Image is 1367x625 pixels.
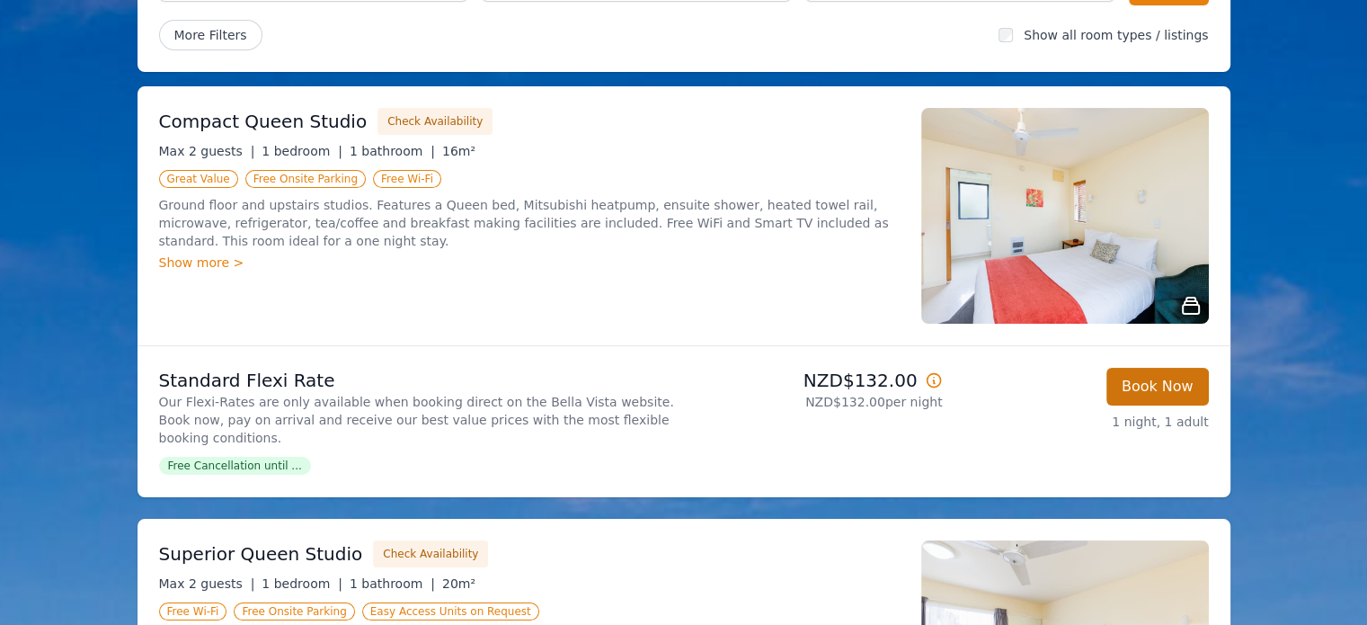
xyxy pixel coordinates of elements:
span: Great Value [159,170,238,188]
span: 1 bathroom | [350,144,435,158]
span: More Filters [159,20,262,50]
span: Free Wi-Fi [373,170,441,188]
p: Our Flexi-Rates are only available when booking direct on the Bella Vista website. Book now, pay ... [159,393,677,447]
span: 20m² [442,576,475,591]
span: 1 bathroom | [350,576,435,591]
button: Book Now [1106,368,1209,406]
button: Check Availability [373,540,488,567]
p: NZD$132.00 per night [691,393,943,411]
div: Show more > [159,254,900,272]
button: Check Availability [377,108,493,135]
span: Free Cancellation until ... [159,457,311,475]
span: 1 bedroom | [262,576,342,591]
span: Max 2 guests | [159,144,255,158]
h3: Superior Queen Studio [159,541,363,567]
p: NZD$132.00 [691,368,943,393]
span: 1 bedroom | [262,144,342,158]
h3: Compact Queen Studio [159,109,368,134]
span: Easy Access Units on Request [362,603,539,621]
p: 1 night, 1 adult [957,413,1209,431]
span: Free Onsite Parking [234,603,354,621]
span: Free Onsite Parking [245,170,366,188]
span: 16m² [442,144,475,158]
label: Show all room types / listings [1024,28,1208,42]
span: Max 2 guests | [159,576,255,591]
span: Free Wi-Fi [159,603,227,621]
p: Ground floor and upstairs studios. Features a Queen bed, Mitsubishi heatpump, ensuite shower, hea... [159,196,900,250]
p: Standard Flexi Rate [159,368,677,393]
